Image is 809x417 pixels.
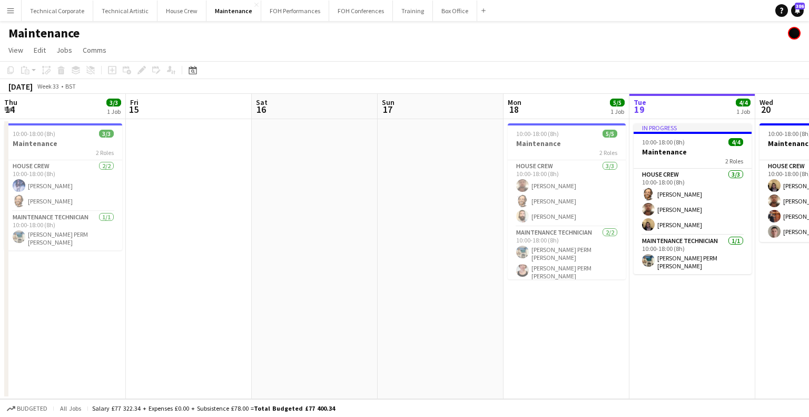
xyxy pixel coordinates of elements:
button: Budgeted [5,403,49,414]
span: Thu [4,98,17,107]
span: 20 [758,103,773,115]
a: Comms [78,43,111,57]
span: Fri [130,98,139,107]
span: Total Budgeted £77 400.34 [254,404,335,412]
app-card-role: Maintenance Technician1/110:00-18:00 (8h)[PERSON_NAME] PERM [PERSON_NAME] [4,211,122,250]
div: [DATE] [8,81,33,92]
h3: Maintenance [634,147,752,157]
span: Edit [34,45,46,55]
app-job-card: 10:00-18:00 (8h)5/5Maintenance2 RolesHouse Crew3/310:00-18:00 (8h)[PERSON_NAME][PERSON_NAME][PERS... [508,123,626,279]
button: FOH Performances [261,1,329,21]
span: 5/5 [603,130,617,138]
app-card-role: House Crew3/310:00-18:00 (8h)[PERSON_NAME][PERSON_NAME][PERSON_NAME] [634,169,752,235]
app-user-avatar: Gabrielle Barr [788,27,801,40]
span: Comms [83,45,106,55]
div: Salary £77 322.34 + Expenses £0.00 + Subsistence £78.00 = [92,404,335,412]
span: Sat [256,98,268,107]
span: Tue [634,98,646,107]
div: 1 Job [610,108,624,115]
span: View [8,45,23,55]
h3: Maintenance [508,139,626,148]
div: 1 Job [736,108,750,115]
app-card-role: Maintenance Technician2/210:00-18:00 (8h)[PERSON_NAME] PERM [PERSON_NAME][PERSON_NAME] PERM [PERS... [508,227,626,284]
span: 10:00-18:00 (8h) [516,130,559,138]
span: Jobs [56,45,72,55]
a: View [4,43,27,57]
a: 386 [791,4,804,17]
div: BST [65,82,76,90]
button: FOH Conferences [329,1,393,21]
span: 5/5 [610,99,625,106]
span: 386 [795,3,805,9]
a: Jobs [52,43,76,57]
span: Budgeted [17,405,47,412]
button: House Crew [157,1,206,21]
span: 16 [254,103,268,115]
span: 10:00-18:00 (8h) [642,138,685,146]
span: 2 Roles [599,149,617,157]
h3: Maintenance [4,139,122,148]
span: 19 [632,103,646,115]
app-job-card: 10:00-18:00 (8h)3/3Maintenance2 RolesHouse Crew2/210:00-18:00 (8h)[PERSON_NAME][PERSON_NAME]Maint... [4,123,122,250]
span: 3/3 [106,99,121,106]
span: All jobs [58,404,83,412]
button: Technical Corporate [22,1,93,21]
span: 10:00-18:00 (8h) [13,130,55,138]
div: In progress [634,123,752,132]
span: Wed [759,98,773,107]
app-card-role: House Crew2/210:00-18:00 (8h)[PERSON_NAME][PERSON_NAME] [4,160,122,211]
span: 3/3 [99,130,114,138]
span: 15 [129,103,139,115]
button: Maintenance [206,1,261,21]
button: Training [393,1,433,21]
h1: Maintenance [8,25,80,41]
span: 14 [3,103,17,115]
a: Edit [29,43,50,57]
span: 17 [380,103,394,115]
span: 2 Roles [725,157,743,165]
app-card-role: Maintenance Technician1/110:00-18:00 (8h)[PERSON_NAME] PERM [PERSON_NAME] [634,235,752,274]
span: 2 Roles [96,149,114,157]
span: Mon [508,98,521,107]
span: Sun [382,98,394,107]
app-card-role: House Crew3/310:00-18:00 (8h)[PERSON_NAME][PERSON_NAME][PERSON_NAME] [508,160,626,227]
button: Box Office [433,1,477,21]
span: 4/4 [728,138,743,146]
div: 1 Job [107,108,121,115]
span: Week 33 [35,82,61,90]
app-job-card: In progress10:00-18:00 (8h)4/4Maintenance2 RolesHouse Crew3/310:00-18:00 (8h)[PERSON_NAME][PERSON... [634,123,752,274]
span: 18 [506,103,521,115]
span: 4/4 [736,99,751,106]
button: Technical Artistic [93,1,157,21]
